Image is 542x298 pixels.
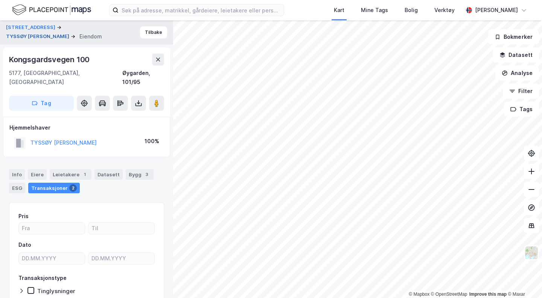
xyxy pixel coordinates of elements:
input: Fra [19,223,85,234]
div: Dato [18,240,31,249]
button: Bokmerker [488,29,539,44]
a: Improve this map [469,292,507,297]
div: Pris [18,212,29,221]
button: Tilbake [140,26,167,38]
input: Søk på adresse, matrikkel, gårdeiere, leietakere eller personer [119,5,284,16]
div: Verktøy [434,6,455,15]
div: 2 [69,184,77,192]
div: Transaksjonstype [18,274,67,283]
input: Til [88,223,154,234]
div: Datasett [94,169,123,180]
div: Info [9,169,25,180]
div: [PERSON_NAME] [475,6,518,15]
div: Eiendom [79,32,102,41]
div: Kart [334,6,344,15]
div: 3 [143,171,151,178]
div: 100% [145,137,159,146]
div: Transaksjoner [28,183,80,193]
img: logo.f888ab2527a4732fd821a326f86c7f29.svg [12,3,91,17]
div: Bygg [126,169,154,180]
div: Eiere [28,169,47,180]
a: Mapbox [409,292,429,297]
div: Bolig [405,6,418,15]
button: TYSSØY [PERSON_NAME] [6,33,71,40]
div: Leietakere [50,169,91,180]
div: Tinglysninger [37,287,75,295]
button: Filter [503,84,539,99]
input: DD.MM.YYYY [88,253,154,264]
div: Kongsgardsvegen 100 [9,53,91,66]
div: 1 [81,171,88,178]
button: Tag [9,96,74,111]
div: ESG [9,183,25,193]
input: DD.MM.YYYY [19,253,85,264]
div: 5177, [GEOGRAPHIC_DATA], [GEOGRAPHIC_DATA] [9,69,122,87]
button: Datasett [493,47,539,63]
button: Tags [504,102,539,117]
button: Analyse [495,66,539,81]
div: Kontrollprogram for chat [504,262,542,298]
div: Øygarden, 101/95 [122,69,164,87]
button: [STREET_ADDRESS] [6,24,57,31]
a: OpenStreetMap [431,292,467,297]
div: Mine Tags [361,6,388,15]
div: Hjemmelshaver [9,123,164,132]
img: Z [524,246,539,260]
iframe: Chat Widget [504,262,542,298]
